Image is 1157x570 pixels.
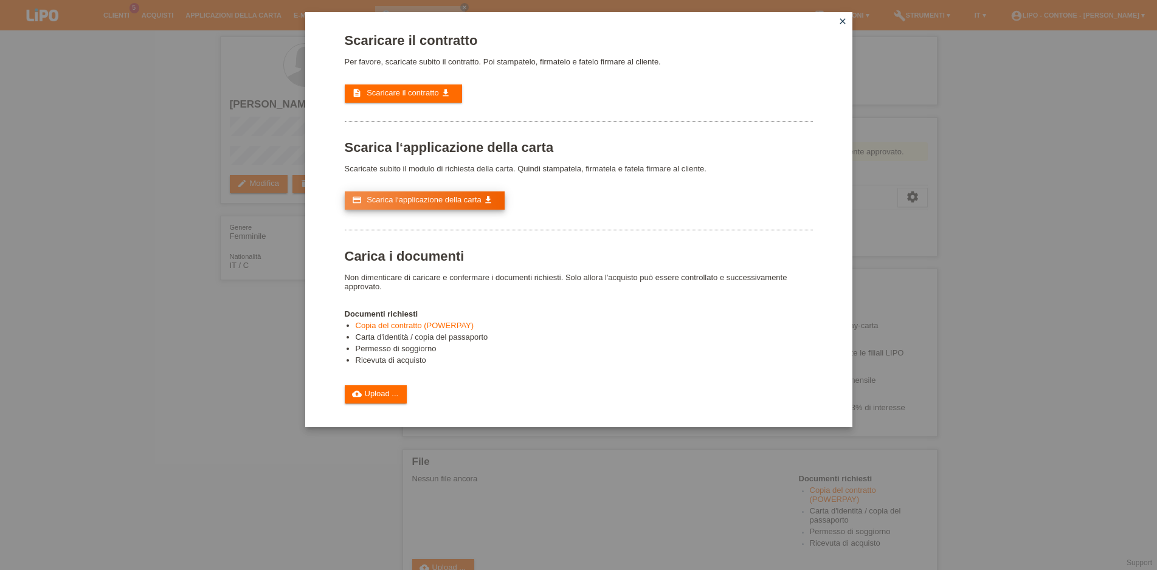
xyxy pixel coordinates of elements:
p: Scaricate subito il modulo di richiesta della carta. Quindi stampatela, firmatela e fatela firmar... [345,164,813,173]
p: Non dimenticare di caricare e confermare i documenti richiesti. Solo allora l'acquisto può essere... [345,273,813,291]
li: Carta d'identità / copia del passaporto [356,332,813,344]
a: description Scaricare il contratto get_app [345,84,463,103]
h1: Scaricare il contratto [345,33,813,48]
span: Scarica l‘applicazione della carta [367,195,482,204]
li: Permesso di soggiorno [356,344,813,355]
i: get_app [483,195,493,205]
a: credit_card Scarica l‘applicazione della carta get_app [345,191,505,210]
h4: Documenti richiesti [345,309,813,318]
a: cloud_uploadUpload ... [345,385,407,403]
p: Per favore, scaricate subito il contratto. Poi stampatelo, firmatelo e fatelo firmare al cliente. [345,57,813,66]
i: credit_card [352,195,362,205]
a: close [835,15,851,29]
i: close [838,16,848,26]
h1: Scarica l‘applicazione della carta [345,140,813,155]
li: Ricevuta di acquisto [356,355,813,367]
i: cloud_upload [352,389,362,399]
h1: Carica i documenti [345,249,813,264]
i: description [352,88,362,98]
a: Copia del contratto (POWERPAY) [356,321,474,330]
i: get_app [441,88,451,98]
span: Scaricare il contratto [367,88,439,97]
